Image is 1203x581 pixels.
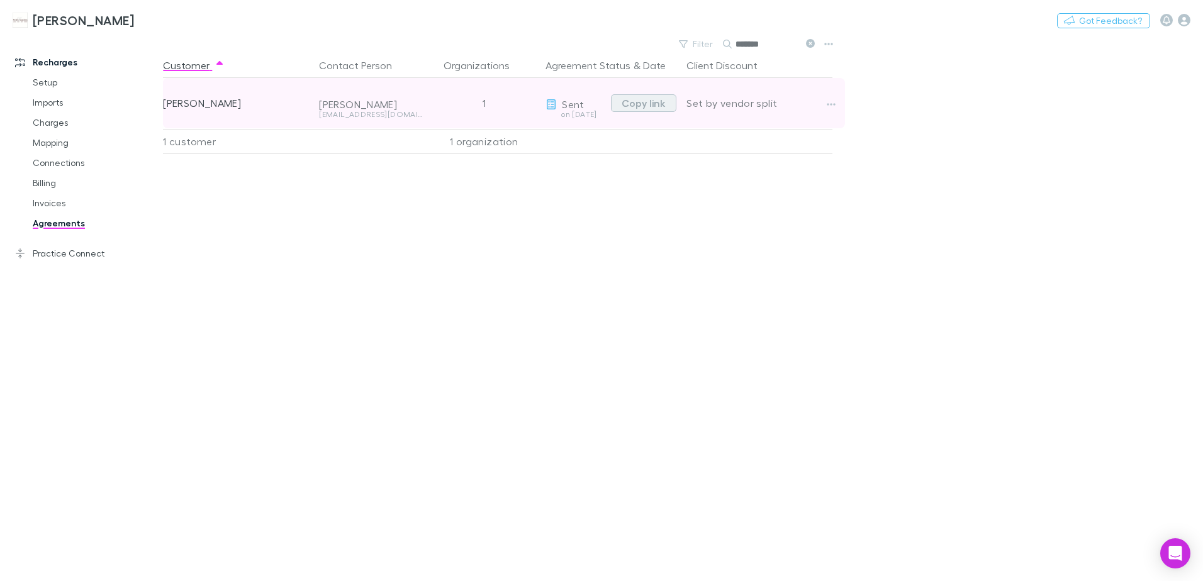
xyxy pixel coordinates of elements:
a: Connections [20,153,170,173]
div: on [DATE] [546,111,606,118]
button: Customer [163,53,225,78]
a: [PERSON_NAME] [5,5,142,35]
button: Filter [673,36,720,52]
a: Practice Connect [3,243,170,263]
button: Organizations [444,53,525,78]
a: Agreements [20,213,170,233]
a: Charges [20,113,170,133]
a: Billing [20,173,170,193]
div: 1 customer [163,129,314,154]
h3: [PERSON_NAME] [33,13,134,28]
a: Imports [20,92,170,113]
button: Got Feedback? [1057,13,1150,28]
a: Mapping [20,133,170,153]
div: 1 organization [427,129,540,154]
div: 1 [427,78,540,128]
button: Contact Person [319,53,407,78]
div: Open Intercom Messenger [1160,538,1190,568]
div: & [546,53,676,78]
div: [PERSON_NAME] [319,98,422,111]
div: Set by vendor split [686,78,832,128]
a: Recharges [3,52,170,72]
span: Sent [562,98,584,110]
div: [PERSON_NAME] [163,78,309,128]
button: Date [643,53,666,78]
a: Setup [20,72,170,92]
a: Invoices [20,193,170,213]
button: Agreement Status [546,53,630,78]
img: Hales Douglass's Logo [13,13,28,28]
div: [EMAIL_ADDRESS][DOMAIN_NAME] [319,111,422,118]
button: Copy link [611,94,676,112]
button: Client Discount [686,53,773,78]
